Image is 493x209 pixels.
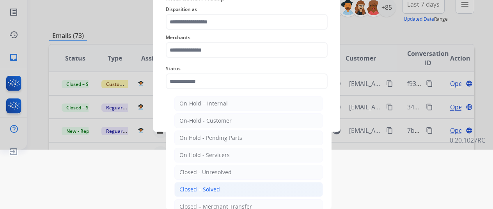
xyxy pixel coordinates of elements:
[179,100,228,107] div: On-Hold – Internal
[179,186,220,193] div: Closed – Solved
[179,117,232,125] div: On-Hold - Customer
[179,134,242,142] div: On Hold - Pending Parts
[166,33,328,42] span: Merchants
[166,64,328,73] span: Status
[450,136,485,145] p: 0.20.1027RC
[179,168,232,176] div: Closed - Unresolved
[179,151,230,159] div: On Hold - Servicers
[166,5,328,14] span: Disposition as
